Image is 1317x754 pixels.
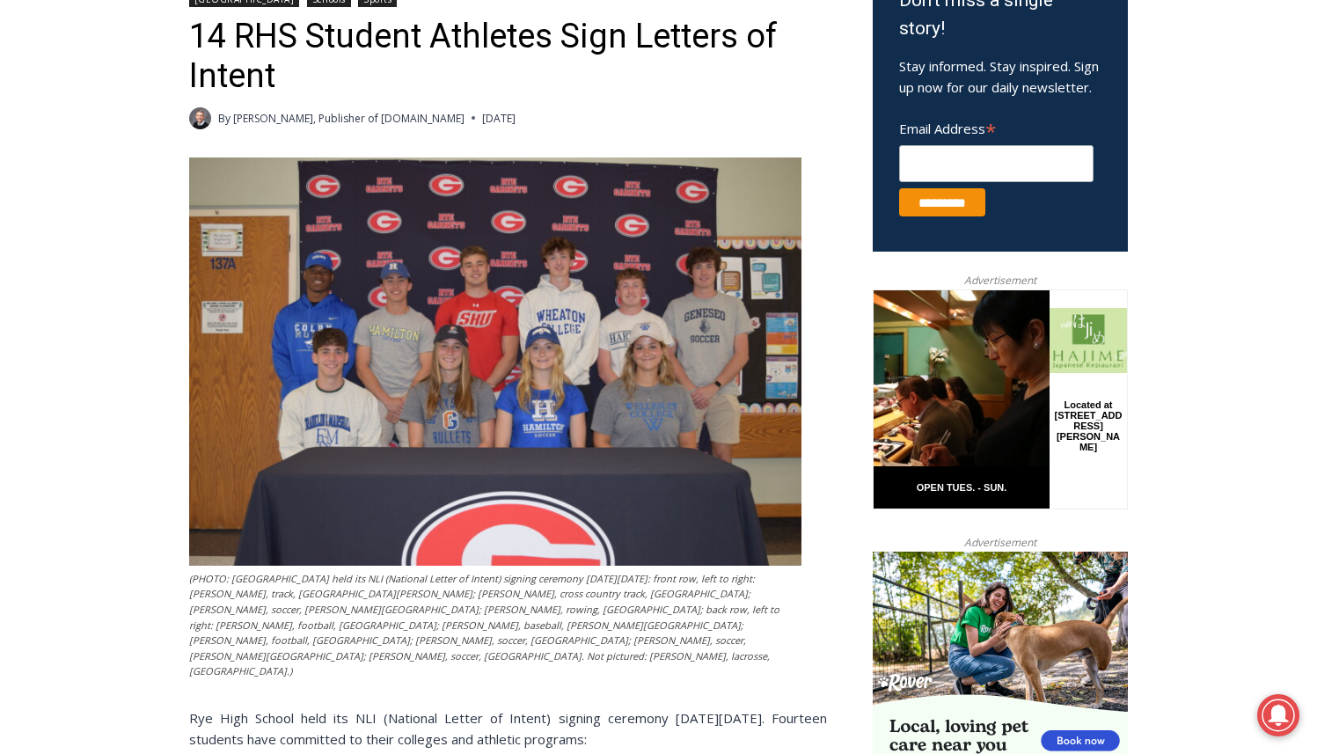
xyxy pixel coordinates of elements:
div: No Generators on Trucks so No Noise or Pollution [115,32,435,48]
div: Rye High School held its NLI (National Letter of Intent) signing ceremony [DATE][DATE]. Fourteen ... [189,707,827,750]
span: Open Tues. - Sun. [PHONE_NUMBER] [5,181,172,248]
figcaption: (PHOTO: [GEOGRAPHIC_DATA] held its NLI (National Letter of Intent) signing ceremony [DATE][DATE]:... [189,571,801,679]
p: Stay informed. Stay inspired. Sign up now for our daily newsletter. [899,55,1101,98]
img: (PHOTO: Rye High School held its NLI (National Letter of Intent) signing ceremony on Thursday, Ma... [189,157,801,566]
label: Email Address [899,111,1094,143]
h1: 14 RHS Student Athletes Sign Letters of Intent [189,17,827,97]
div: Located at [STREET_ADDRESS][PERSON_NAME] [180,110,250,210]
a: Intern @ [DOMAIN_NAME] [423,171,852,219]
span: Advertisement [947,534,1054,551]
span: By [218,110,230,127]
time: [DATE] [482,110,516,127]
a: Open Tues. - Sun. [PHONE_NUMBER] [1,177,177,219]
a: Book [PERSON_NAME]'s Good Humor for Your Event [523,5,635,80]
span: Intern @ [DOMAIN_NAME] [460,175,816,215]
a: [PERSON_NAME], Publisher of [DOMAIN_NAME] [233,111,465,126]
span: Advertisement [947,272,1054,289]
a: Author image [189,107,211,129]
h4: Book [PERSON_NAME]'s Good Humor for Your Event [536,18,612,68]
div: "I learned about the history of a place I’d honestly never considered even as a resident of [GEOG... [444,1,831,171]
